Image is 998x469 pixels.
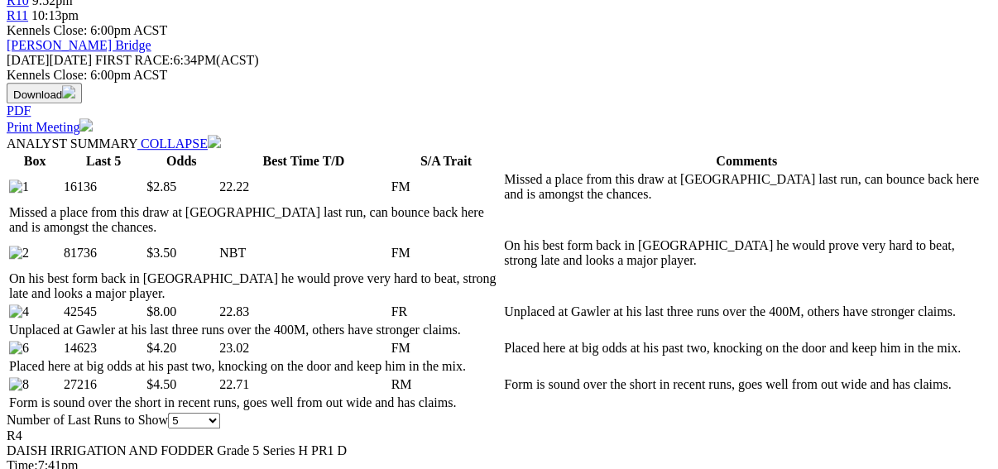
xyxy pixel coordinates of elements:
[9,304,29,319] img: 4
[8,153,61,170] th: Box
[391,340,502,357] td: FM
[7,413,991,428] div: Number of Last Runs to Show
[218,304,388,320] td: 22.83
[218,237,388,269] td: NBT
[62,85,75,98] img: download.svg
[9,246,29,261] img: 2
[503,340,990,357] td: Placed here at big odds at his past two, knocking on the door and keep him in the mix.
[9,179,29,194] img: 1
[146,179,176,194] span: $2.85
[503,376,990,393] td: Form is sound over the short in recent runs, goes well from out wide and has claims.
[146,304,176,318] span: $8.00
[7,428,22,443] span: R4
[391,153,502,170] th: S/A Trait
[7,8,28,22] a: R11
[7,68,991,83] div: Kennels Close: 6:00pm ACST
[63,153,144,170] th: Last 5
[218,153,388,170] th: Best Time T/D
[63,340,144,357] td: 14623
[63,304,144,320] td: 42545
[9,377,29,392] img: 8
[7,38,151,52] a: [PERSON_NAME] Bridge
[391,304,502,320] td: FR
[79,118,93,132] img: printer.svg
[218,376,388,393] td: 22.71
[208,135,221,148] img: chevron-down-white.svg
[391,237,502,269] td: FM
[9,341,29,356] img: 6
[391,376,502,393] td: RM
[146,153,217,170] th: Odds
[95,53,259,67] span: 6:34PM(ACST)
[146,246,176,260] span: $3.50
[7,103,31,117] a: PDF
[8,204,501,236] td: Missed a place from this draw at [GEOGRAPHIC_DATA] last run, can bounce back here and is amongst ...
[141,136,208,151] span: COLLAPSE
[503,237,990,269] td: On his best form back in [GEOGRAPHIC_DATA] he would prove very hard to beat, strong late and look...
[503,171,990,203] td: Missed a place from this draw at [GEOGRAPHIC_DATA] last run, can bounce back here and is amongst ...
[7,83,82,103] button: Download
[146,341,176,355] span: $4.20
[95,53,173,67] span: FIRST RACE:
[8,270,501,302] td: On his best form back in [GEOGRAPHIC_DATA] he would prove very hard to beat, strong late and look...
[137,136,221,151] a: COLLAPSE
[218,171,388,203] td: 22.22
[503,153,990,170] th: Comments
[7,53,50,67] span: [DATE]
[63,171,144,203] td: 16136
[218,340,388,357] td: 23.02
[7,443,991,458] div: DAISH IRRIGATION AND FODDER Grade 5 Series H PR1 D
[7,53,92,67] span: [DATE]
[8,395,501,411] td: Form is sound over the short in recent runs, goes well from out wide and has claims.
[7,135,991,151] div: ANALYST SUMMARY
[503,304,990,320] td: Unplaced at Gawler at his last three runs over the 400M, others have stronger claims.
[7,103,991,118] div: Download
[7,23,167,37] span: Kennels Close: 6:00pm ACST
[391,171,502,203] td: FM
[146,377,176,391] span: $4.50
[63,376,144,393] td: 27216
[8,358,501,375] td: Placed here at big odds at his past two, knocking on the door and keep him in the mix.
[7,120,93,134] a: Print Meeting
[8,322,501,338] td: Unplaced at Gawler at his last three runs over the 400M, others have stronger claims.
[63,237,144,269] td: 81736
[31,8,79,22] span: 10:13pm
